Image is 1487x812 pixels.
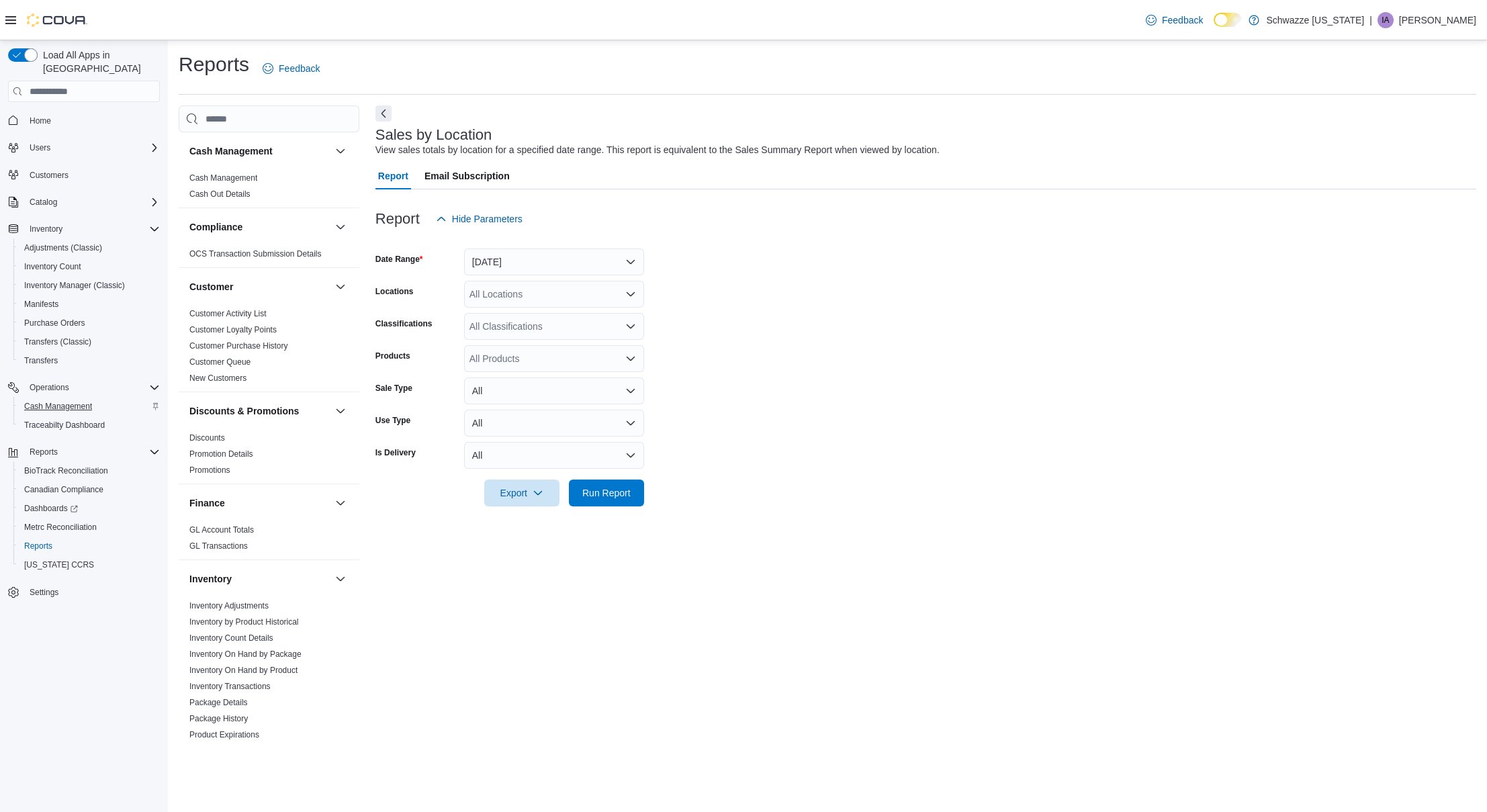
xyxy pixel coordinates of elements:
[189,357,251,367] a: Customer Queue
[189,325,277,334] a: Customer Loyalty Points
[189,600,269,611] span: Inventory Adjustments
[179,246,359,267] div: Compliance
[24,221,68,237] button: Inventory
[189,649,302,660] span: Inventory On Hand by Package
[375,318,433,329] label: Classifications
[24,444,63,460] button: Reports
[13,499,165,518] a: Dashboards
[378,163,408,189] span: Report
[19,398,160,414] span: Cash Management
[30,587,58,598] span: Settings
[189,309,267,318] a: Customer Activity List
[24,559,94,570] span: [US_STATE] CCRS
[189,730,259,739] a: Product Expirations
[30,382,69,393] span: Operations
[24,584,64,600] a: Settings
[24,484,103,495] span: Canadian Compliance
[30,116,51,126] span: Home
[1162,13,1203,27] span: Feedback
[24,140,160,156] span: Users
[24,379,75,396] button: Operations
[375,127,492,143] h3: Sales by Location
[24,113,56,129] a: Home
[189,373,246,384] span: New Customers
[189,729,259,740] span: Product Expirations
[189,280,233,294] h3: Customer
[189,249,322,259] a: OCS Transaction Submission Details
[19,519,102,535] a: Metrc Reconciliation
[375,211,420,227] h3: Report
[19,334,97,350] a: Transfers (Classic)
[189,698,248,707] a: Package Details
[189,433,225,443] a: Discounts
[19,557,99,573] a: [US_STATE] CCRS
[19,353,160,369] span: Transfers
[189,572,330,586] button: Inventory
[19,417,110,433] a: Traceabilty Dashboard
[1214,13,1242,27] input: Dark Mode
[452,212,523,226] span: Hide Parameters
[189,280,330,294] button: Customer
[189,681,271,692] span: Inventory Transactions
[189,465,230,475] a: Promotions
[24,299,58,310] span: Manifests
[3,220,165,238] button: Inventory
[13,416,165,435] button: Traceabilty Dashboard
[1214,27,1214,28] span: Dark Mode
[3,582,165,602] button: Settings
[189,341,288,351] span: Customer Purchase History
[30,447,58,457] span: Reports
[582,486,631,500] span: Run Report
[24,465,108,476] span: BioTrack Reconciliation
[189,714,248,723] a: Package History
[625,321,636,332] button: Open list of options
[24,379,160,396] span: Operations
[189,633,273,643] span: Inventory Count Details
[189,173,257,183] a: Cash Management
[24,194,62,210] button: Catalog
[30,142,50,153] span: Users
[189,665,298,676] span: Inventory On Hand by Product
[19,277,130,294] a: Inventory Manager (Classic)
[424,163,510,189] span: Email Subscription
[13,332,165,351] button: Transfers (Classic)
[3,378,165,397] button: Operations
[375,254,423,265] label: Date Range
[30,197,57,208] span: Catalog
[24,503,78,514] span: Dashboards
[189,144,273,158] h3: Cash Management
[464,377,644,404] button: All
[19,240,160,256] span: Adjustments (Classic)
[375,143,940,157] div: View sales totals by location for a specified date range. This report is equivalent to the Sales ...
[13,555,165,574] button: [US_STATE] CCRS
[332,219,349,235] button: Compliance
[189,357,251,367] span: Customer Queue
[464,442,644,469] button: All
[19,315,91,331] a: Purchase Orders
[19,259,160,275] span: Inventory Count
[179,522,359,559] div: Finance
[24,336,91,347] span: Transfers (Classic)
[332,495,349,511] button: Finance
[13,314,165,332] button: Purchase Orders
[189,341,288,351] a: Customer Purchase History
[19,500,83,516] a: Dashboards
[3,110,165,130] button: Home
[13,276,165,295] button: Inventory Manager (Classic)
[189,633,273,643] a: Inventory Count Details
[431,206,528,232] button: Hide Parameters
[464,249,644,275] button: [DATE]
[375,383,412,394] label: Sale Type
[13,397,165,416] button: Cash Management
[19,463,114,479] a: BioTrack Reconciliation
[19,398,97,414] a: Cash Management
[189,682,271,691] a: Inventory Transactions
[189,324,277,335] span: Customer Loyalty Points
[189,189,251,199] a: Cash Out Details
[189,220,330,234] button: Compliance
[19,463,160,479] span: BioTrack Reconciliation
[189,649,302,659] a: Inventory On Hand by Package
[189,173,257,183] span: Cash Management
[569,480,644,506] button: Run Report
[3,443,165,461] button: Reports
